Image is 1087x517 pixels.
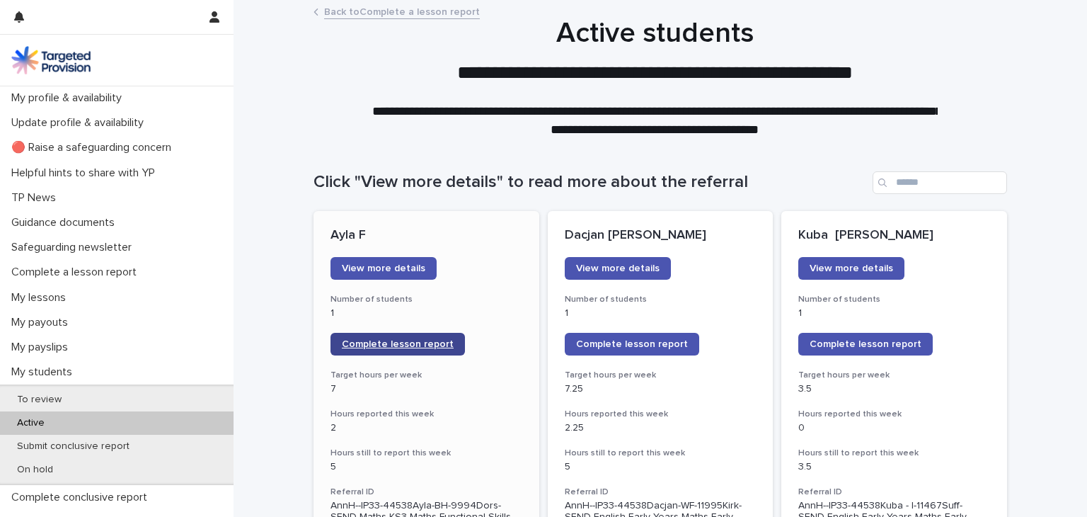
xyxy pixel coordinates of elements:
[798,383,990,395] p: 3.5
[565,370,757,381] h3: Target hours per week
[6,291,77,305] p: My lessons
[798,461,990,473] p: 3.5
[6,116,155,130] p: Update profile & availability
[330,461,522,473] p: 5
[565,333,699,356] a: Complete lesson report
[565,461,757,473] p: 5
[330,448,522,459] h3: Hours still to report this week
[565,422,757,434] p: 2.25
[565,448,757,459] h3: Hours still to report this week
[6,464,64,476] p: On hold
[6,365,84,379] p: My students
[810,263,893,273] span: View more details
[6,166,166,180] p: Helpful hints to share with YP
[798,422,990,434] p: 0
[6,417,56,429] p: Active
[798,257,904,280] a: View more details
[330,422,522,434] p: 2
[798,448,990,459] h3: Hours still to report this week
[330,487,522,498] h3: Referral ID
[314,172,867,193] h1: Click "View more details" to read more about the referral
[565,307,757,319] p: 1
[330,257,437,280] a: View more details
[6,441,141,453] p: Submit conclusive report
[565,228,757,244] p: Dacjan [PERSON_NAME]
[6,341,79,354] p: My payslips
[330,307,522,319] p: 1
[330,294,522,305] h3: Number of students
[810,339,921,349] span: Complete lesson report
[6,216,126,229] p: Guidance documents
[6,141,183,154] p: 🔴 Raise a safeguarding concern
[6,191,67,205] p: TP News
[330,370,522,381] h3: Target hours per week
[798,333,933,356] a: Complete lesson report
[6,491,159,504] p: Complete conclusive report
[576,263,660,273] span: View more details
[798,370,990,381] h3: Target hours per week
[873,171,1007,194] input: Search
[798,294,990,305] h3: Number of students
[565,409,757,420] h3: Hours reported this week
[330,228,522,244] p: Ayla F
[330,383,522,395] p: 7
[798,228,990,244] p: Kuba [PERSON_NAME]
[798,307,990,319] p: 1
[6,316,79,329] p: My payouts
[330,333,465,356] a: Complete lesson report
[6,266,148,279] p: Complete a lesson report
[11,46,91,74] img: M5nRWzHhSzIhMunXDL62
[798,487,990,498] h3: Referral ID
[565,487,757,498] h3: Referral ID
[330,409,522,420] h3: Hours reported this week
[6,241,143,254] p: Safeguarding newsletter
[565,294,757,305] h3: Number of students
[565,257,671,280] a: View more details
[576,339,688,349] span: Complete lesson report
[6,91,133,105] p: My profile & availability
[324,3,480,19] a: Back toComplete a lesson report
[342,339,454,349] span: Complete lesson report
[6,394,73,406] p: To review
[798,409,990,420] h3: Hours reported this week
[342,263,425,273] span: View more details
[308,16,1001,50] h1: Active students
[565,383,757,395] p: 7.25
